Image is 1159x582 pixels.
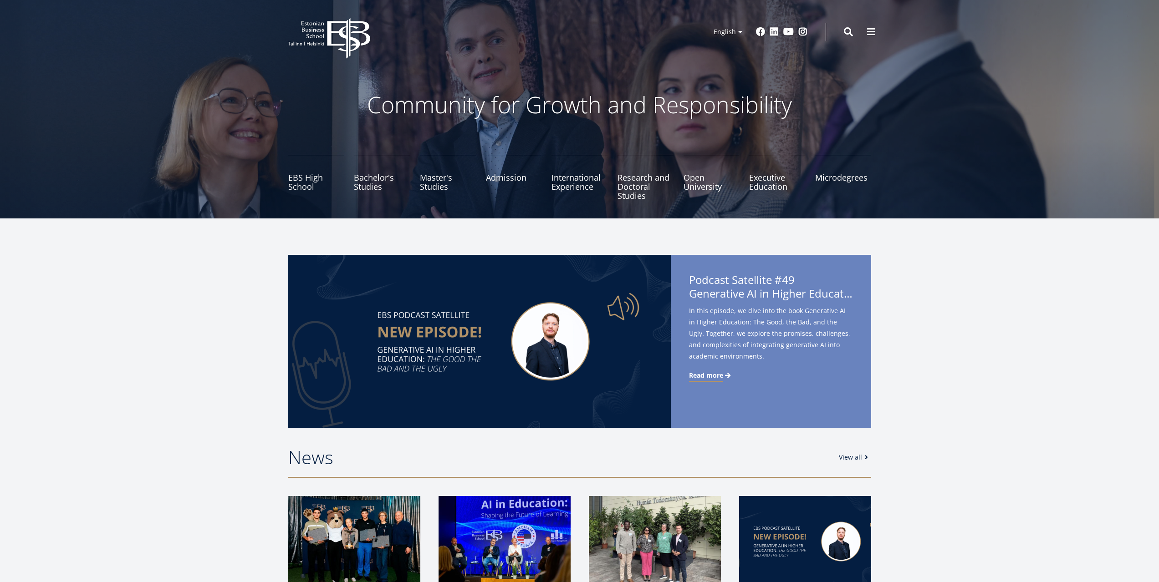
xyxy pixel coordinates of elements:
img: Satellite #49 [288,255,671,428]
a: Bachelor's Studies [354,155,410,200]
a: Microdegrees [815,155,871,200]
a: Open University [684,155,740,200]
a: Linkedin [770,27,779,36]
span: Generative AI in Higher Education: The Good, the Bad, and the Ugly [689,287,853,300]
span: Read more [689,371,723,380]
a: Facebook [756,27,765,36]
a: Instagram [798,27,807,36]
a: View all [839,453,871,462]
h2: News [288,446,830,469]
a: Read more [689,371,732,380]
a: Executive Education [749,155,805,200]
span: In this episode, we dive into the book Generative AI in Higher Education: The Good, the Bad, and ... [689,305,853,362]
a: Master's Studies [420,155,476,200]
a: International Experience [551,155,608,200]
a: Youtube [783,27,794,36]
p: Community for Growth and Responsibility [338,91,821,118]
a: Research and Doctoral Studies [618,155,674,200]
a: EBS High School [288,155,344,200]
span: Podcast Satellite #49 [689,273,853,303]
a: Admission [486,155,542,200]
